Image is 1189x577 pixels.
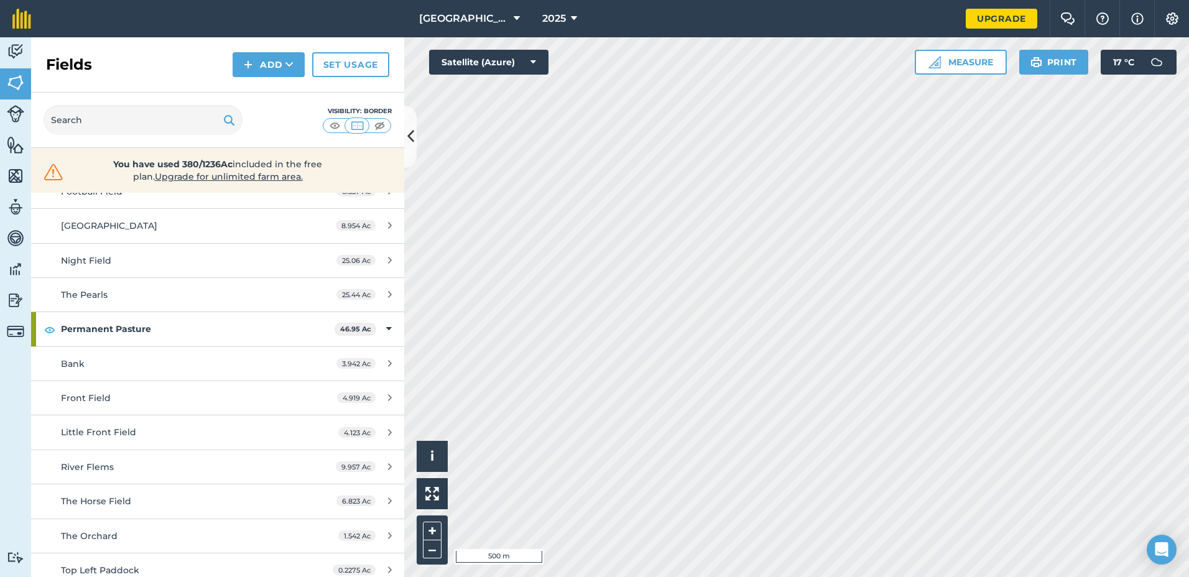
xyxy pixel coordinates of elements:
div: Visibility: Border [322,106,392,116]
span: i [430,448,434,464]
span: 6.823 Ac [336,496,376,506]
span: included in the free plan . [85,158,350,183]
span: Top Left Paddock [61,565,139,576]
span: Football Field [61,186,123,197]
img: svg+xml;base64,PHN2ZyB4bWxucz0iaHR0cDovL3d3dy53My5vcmcvMjAwMC9zdmciIHdpZHRoPSI1NiIgaGVpZ2h0PSI2MC... [7,167,24,185]
span: 3.942 Ac [336,358,376,369]
a: The Pearls25.44 Ac [31,278,404,312]
img: A cog icon [1165,12,1180,25]
img: Two speech bubbles overlapping with the left bubble in the forefront [1060,12,1075,25]
a: Front Field4.919 Ac [31,381,404,415]
img: svg+xml;base64,PHN2ZyB4bWxucz0iaHR0cDovL3d3dy53My5vcmcvMjAwMC9zdmciIHdpZHRoPSIxNCIgaGVpZ2h0PSIyNC... [244,57,252,72]
span: Upgrade for unlimited farm area. [155,171,303,182]
span: The Pearls [61,289,108,300]
img: svg+xml;base64,PHN2ZyB4bWxucz0iaHR0cDovL3d3dy53My5vcmcvMjAwMC9zdmciIHdpZHRoPSI1MCIgaGVpZ2h0PSI0MC... [327,119,343,132]
button: Measure [915,50,1007,75]
img: svg+xml;base64,PHN2ZyB4bWxucz0iaHR0cDovL3d3dy53My5vcmcvMjAwMC9zdmciIHdpZHRoPSI1MCIgaGVpZ2h0PSI0MC... [349,119,365,132]
span: Little Front Field [61,427,136,438]
img: svg+xml;base64,PHN2ZyB4bWxucz0iaHR0cDovL3d3dy53My5vcmcvMjAwMC9zdmciIHdpZHRoPSI1NiIgaGVpZ2h0PSI2MC... [7,73,24,92]
button: Satellite (Azure) [429,50,548,75]
img: svg+xml;base64,PD94bWwgdmVyc2lvbj0iMS4wIiBlbmNvZGluZz0idXRmLTgiPz4KPCEtLSBHZW5lcmF0b3I6IEFkb2JlIE... [1144,50,1169,75]
a: Set usage [312,52,389,77]
span: River Flems [61,461,114,473]
img: svg+xml;base64,PHN2ZyB4bWxucz0iaHR0cDovL3d3dy53My5vcmcvMjAwMC9zdmciIHdpZHRoPSIxOCIgaGVpZ2h0PSIyNC... [44,322,55,337]
img: Ruler icon [928,56,941,68]
h2: Fields [46,55,92,75]
span: 25.06 Ac [336,255,376,265]
a: You have used 380/1236Acincluded in the free plan.Upgrade for unlimited farm area. [41,158,394,183]
span: 25.44 Ac [336,289,376,300]
a: The Horse Field6.823 Ac [31,484,404,518]
img: svg+xml;base64,PD94bWwgdmVyc2lvbj0iMS4wIiBlbmNvZGluZz0idXRmLTgiPz4KPCEtLSBHZW5lcmF0b3I6IEFkb2JlIE... [7,229,24,247]
a: Upgrade [966,9,1037,29]
a: [GEOGRAPHIC_DATA]8.954 Ac [31,209,404,242]
a: Bank3.942 Ac [31,347,404,381]
div: Open Intercom Messenger [1147,535,1177,565]
span: Bank [61,358,85,369]
img: svg+xml;base64,PD94bWwgdmVyc2lvbj0iMS4wIiBlbmNvZGluZz0idXRmLTgiPz4KPCEtLSBHZW5lcmF0b3I6IEFkb2JlIE... [7,42,24,61]
span: 17 ° C [1113,50,1134,75]
span: 8.954 Ac [336,220,376,231]
button: + [423,522,442,540]
span: 0.2275 Ac [333,565,376,575]
strong: 46.95 Ac [340,325,371,333]
span: 9.957 Ac [336,461,376,472]
input: Search [44,105,243,135]
img: A question mark icon [1095,12,1110,25]
button: 17 °C [1101,50,1177,75]
img: svg+xml;base64,PD94bWwgdmVyc2lvbj0iMS4wIiBlbmNvZGluZz0idXRmLTgiPz4KPCEtLSBHZW5lcmF0b3I6IEFkb2JlIE... [7,105,24,122]
a: Night Field25.06 Ac [31,244,404,277]
a: The Orchard1.542 Ac [31,519,404,553]
span: 2025 [542,11,566,26]
div: Permanent Pasture46.95 Ac [31,312,404,346]
strong: Permanent Pasture [61,312,335,346]
span: 4.123 Ac [338,427,376,438]
img: svg+xml;base64,PHN2ZyB4bWxucz0iaHR0cDovL3d3dy53My5vcmcvMjAwMC9zdmciIHdpZHRoPSIzMiIgaGVpZ2h0PSIzMC... [41,163,66,182]
img: Four arrows, one pointing top left, one top right, one bottom right and the last bottom left [425,487,439,501]
span: Night Field [61,255,111,266]
button: i [417,441,448,472]
span: Front Field [61,392,111,404]
img: svg+xml;base64,PHN2ZyB4bWxucz0iaHR0cDovL3d3dy53My5vcmcvMjAwMC9zdmciIHdpZHRoPSI1MCIgaGVpZ2h0PSI0MC... [372,119,387,132]
button: Print [1019,50,1089,75]
img: svg+xml;base64,PHN2ZyB4bWxucz0iaHR0cDovL3d3dy53My5vcmcvMjAwMC9zdmciIHdpZHRoPSI1NiIgaGVpZ2h0PSI2MC... [7,136,24,154]
span: The Horse Field [61,496,131,507]
img: svg+xml;base64,PD94bWwgdmVyc2lvbj0iMS4wIiBlbmNvZGluZz0idXRmLTgiPz4KPCEtLSBHZW5lcmF0b3I6IEFkb2JlIE... [7,552,24,563]
a: River Flems9.957 Ac [31,450,404,484]
img: svg+xml;base64,PD94bWwgdmVyc2lvbj0iMS4wIiBlbmNvZGluZz0idXRmLTgiPz4KPCEtLSBHZW5lcmF0b3I6IEFkb2JlIE... [7,291,24,310]
img: svg+xml;base64,PHN2ZyB4bWxucz0iaHR0cDovL3d3dy53My5vcmcvMjAwMC9zdmciIHdpZHRoPSIxNyIgaGVpZ2h0PSIxNy... [1131,11,1144,26]
img: svg+xml;base64,PHN2ZyB4bWxucz0iaHR0cDovL3d3dy53My5vcmcvMjAwMC9zdmciIHdpZHRoPSIxOSIgaGVpZ2h0PSIyNC... [223,113,235,127]
span: [GEOGRAPHIC_DATA] [419,11,509,26]
span: The Orchard [61,530,118,542]
button: Add [233,52,305,77]
img: svg+xml;base64,PHN2ZyB4bWxucz0iaHR0cDovL3d3dy53My5vcmcvMjAwMC9zdmciIHdpZHRoPSIxOSIgaGVpZ2h0PSIyNC... [1030,55,1042,70]
a: Little Front Field4.123 Ac [31,415,404,449]
span: [GEOGRAPHIC_DATA] [61,220,157,231]
button: – [423,540,442,558]
img: svg+xml;base64,PD94bWwgdmVyc2lvbj0iMS4wIiBlbmNvZGluZz0idXRmLTgiPz4KPCEtLSBHZW5lcmF0b3I6IEFkb2JlIE... [7,260,24,279]
img: svg+xml;base64,PD94bWwgdmVyc2lvbj0iMS4wIiBlbmNvZGluZz0idXRmLTgiPz4KPCEtLSBHZW5lcmF0b3I6IEFkb2JlIE... [7,323,24,340]
strong: You have used 380/1236Ac [113,159,233,170]
span: 1.542 Ac [338,530,376,541]
span: 4.919 Ac [337,392,376,403]
img: fieldmargin Logo [12,9,31,29]
img: svg+xml;base64,PD94bWwgdmVyc2lvbj0iMS4wIiBlbmNvZGluZz0idXRmLTgiPz4KPCEtLSBHZW5lcmF0b3I6IEFkb2JlIE... [7,198,24,216]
